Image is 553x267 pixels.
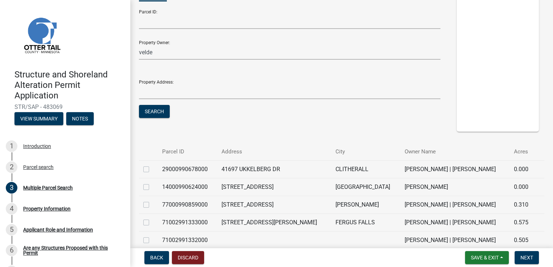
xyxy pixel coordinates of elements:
[331,143,400,160] th: City
[158,196,217,213] td: 77000990859000
[331,196,400,213] td: [PERSON_NAME]
[6,182,17,194] div: 3
[158,213,217,231] td: 71002991333000
[14,112,63,125] button: View Summary
[66,116,94,122] wm-modal-confirm: Notes
[66,112,94,125] button: Notes
[331,178,400,196] td: [GEOGRAPHIC_DATA]
[144,251,169,264] button: Back
[6,161,17,173] div: 2
[400,178,510,196] td: [PERSON_NAME]
[331,213,400,231] td: FERGUS FALLS
[23,185,73,190] div: Multiple Parcel Search
[217,160,331,178] td: 41697 UKKELBERG DR
[23,245,119,255] div: Are any Structures Proposed with this Permit
[510,178,535,196] td: 0.000
[510,160,535,178] td: 0.000
[6,203,17,215] div: 4
[158,178,217,196] td: 14000990624000
[515,251,539,264] button: Next
[331,160,400,178] td: CLITHERALL
[400,231,510,249] td: [PERSON_NAME] | [PERSON_NAME]
[6,224,17,236] div: 5
[400,213,510,231] td: [PERSON_NAME] | [PERSON_NAME]
[6,140,17,152] div: 1
[23,206,71,211] div: Property Information
[465,251,509,264] button: Save & Exit
[172,251,204,264] button: Discard
[400,196,510,213] td: [PERSON_NAME] | [PERSON_NAME]
[510,213,535,231] td: 0.575
[510,196,535,213] td: 0.310
[158,143,217,160] th: Parcel ID
[400,143,510,160] th: Owner Name
[510,143,535,160] th: Acres
[23,144,51,149] div: Introduction
[520,255,533,260] span: Next
[14,8,69,62] img: Otter Tail County, Minnesota
[217,213,331,231] td: [STREET_ADDRESS][PERSON_NAME]
[217,178,331,196] td: [STREET_ADDRESS]
[217,143,331,160] th: Address
[400,160,510,178] td: [PERSON_NAME] | [PERSON_NAME]
[217,196,331,213] td: [STREET_ADDRESS]
[510,231,535,249] td: 0.505
[14,103,116,110] span: STR/SAP - 483069
[14,116,63,122] wm-modal-confirm: Summary
[471,255,499,260] span: Save & Exit
[158,231,217,249] td: 71002991332000
[139,105,170,118] button: Search
[150,255,163,260] span: Back
[158,160,217,178] td: 29000990678000
[23,227,93,232] div: Applicant Role and Information
[6,245,17,256] div: 6
[14,69,124,101] h4: Structure and Shoreland Alteration Permit Application
[23,165,54,170] div: Parcel search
